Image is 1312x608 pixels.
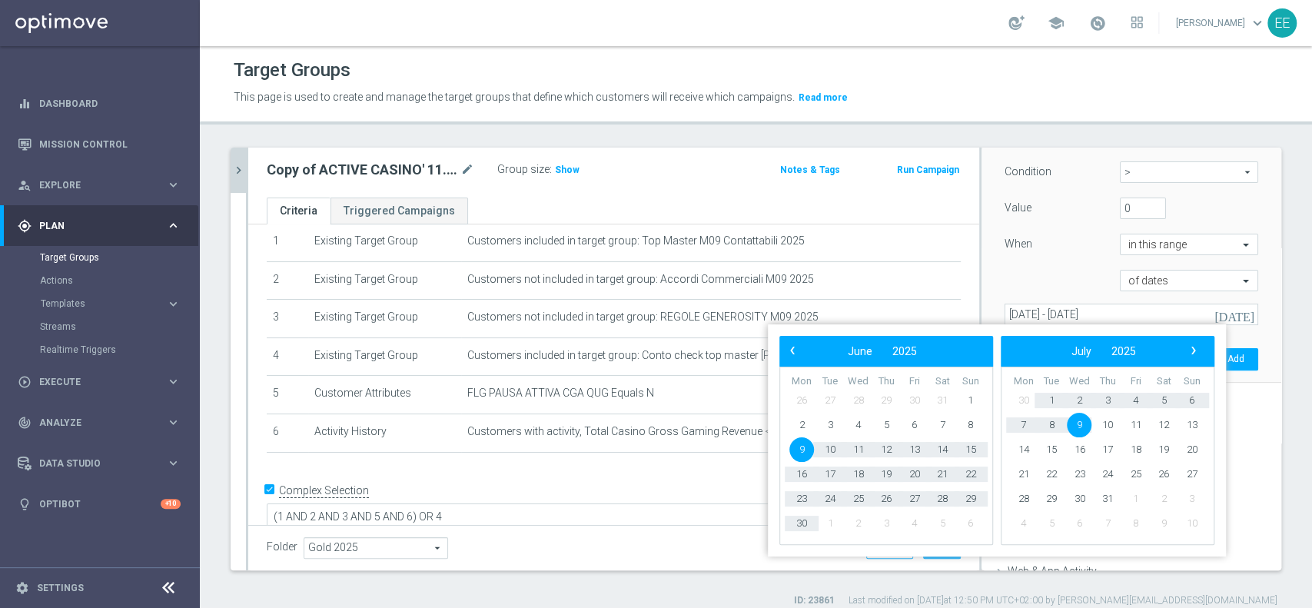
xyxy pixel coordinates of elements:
[18,219,32,233] i: gps_fixed
[958,511,983,536] span: 6
[267,161,457,179] h2: Copy of ACTIVE CASINO' 11.09
[40,292,198,315] div: Templates
[1011,413,1035,437] span: 7
[783,341,803,361] button: ‹
[783,341,982,361] bs-datepicker-navigation-view: ​ ​ ​
[1174,12,1267,35] a: [PERSON_NAME]keyboard_arrow_down
[1151,413,1176,437] span: 12
[902,511,927,536] span: 4
[267,198,330,224] a: Criteria
[17,98,181,110] button: equalizer Dashboard
[1094,375,1122,388] th: weekday
[39,418,166,427] span: Analyze
[40,246,198,269] div: Target Groups
[1180,388,1204,413] span: 6
[848,345,872,357] span: June
[17,457,181,470] button: Data Studio keyboard_arrow_right
[17,417,181,429] button: track_changes Analyze keyboard_arrow_right
[1183,341,1203,361] button: ›
[161,499,181,509] div: +10
[467,311,819,324] span: Customers not included in target group: REGOLE GENEROSITY M09 2025
[267,337,308,376] td: 4
[874,388,898,413] span: 29
[39,181,166,190] span: Explore
[267,540,297,553] label: Folder
[1011,487,1035,511] span: 28
[40,344,160,356] a: Realtime Triggers
[267,376,308,414] td: 5
[267,261,308,300] td: 2
[17,498,181,510] button: lightbulb Optibot +10
[768,324,1226,557] bs-daterangepicker-container: calendar
[874,462,898,487] span: 19
[267,223,308,261] td: 1
[958,437,983,462] span: 15
[1124,388,1148,413] span: 4
[166,218,181,233] i: keyboard_arrow_right
[958,388,983,413] span: 1
[902,462,927,487] span: 20
[845,511,870,536] span: 2
[818,462,842,487] span: 17
[1180,487,1204,511] span: 3
[849,594,1277,607] label: Last modified on [DATE] at 12:50 PM UTC+02:00 by [PERSON_NAME][EMAIL_ADDRESS][DOMAIN_NAME]
[789,388,814,413] span: 26
[39,377,166,387] span: Execute
[40,338,198,361] div: Realtime Triggers
[1009,375,1038,388] th: weekday
[1005,341,1203,361] bs-datepicker-navigation-view: ​ ​ ​
[1005,201,1031,214] label: Value
[18,178,166,192] div: Explore
[18,483,181,524] div: Optibot
[18,497,32,511] i: lightbulb
[467,387,654,400] span: FLG PAUSA ATTIVA CGA QUG Equals N
[874,413,898,437] span: 5
[779,161,842,178] button: Notes & Tags
[874,511,898,536] span: 3
[467,273,814,286] span: Customers not included in target group: Accordi Commerciali M09 2025
[1065,375,1094,388] th: weekday
[1180,462,1204,487] span: 27
[39,483,161,524] a: Optibot
[1095,487,1120,511] span: 31
[18,457,166,470] div: Data Studio
[467,349,842,362] span: Customers included in target group: Conto check top master [PERSON_NAME]
[17,376,181,388] button: play_circle_outline Execute keyboard_arrow_right
[18,416,32,430] i: track_changes
[39,124,181,164] a: Mission Control
[928,375,957,388] th: weekday
[797,89,849,106] button: Read more
[18,124,181,164] div: Mission Control
[1121,375,1150,388] th: weekday
[1095,413,1120,437] span: 10
[930,511,955,536] span: 5
[166,415,181,430] i: keyboard_arrow_right
[902,487,927,511] span: 27
[1005,164,1051,178] label: Condition
[789,511,814,536] span: 30
[467,234,805,248] span: Customers included in target group: Top Master M09 Contattabili 2025
[40,269,198,292] div: Actions
[930,413,955,437] span: 7
[1180,413,1204,437] span: 13
[1120,270,1258,291] ng-select: of dates
[166,456,181,470] i: keyboard_arrow_right
[1151,511,1176,536] span: 9
[789,437,814,462] span: 9
[1111,345,1136,357] span: 2025
[39,221,166,231] span: Plan
[15,581,29,595] i: settings
[40,321,160,333] a: Streams
[231,163,246,178] i: chevron_right
[1151,388,1176,413] span: 5
[1213,348,1258,370] button: Add
[17,220,181,232] button: gps_fixed Plan keyboard_arrow_right
[872,375,901,388] th: weekday
[1008,565,1097,577] span: Web & App Activity
[930,487,955,511] span: 28
[930,388,955,413] span: 31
